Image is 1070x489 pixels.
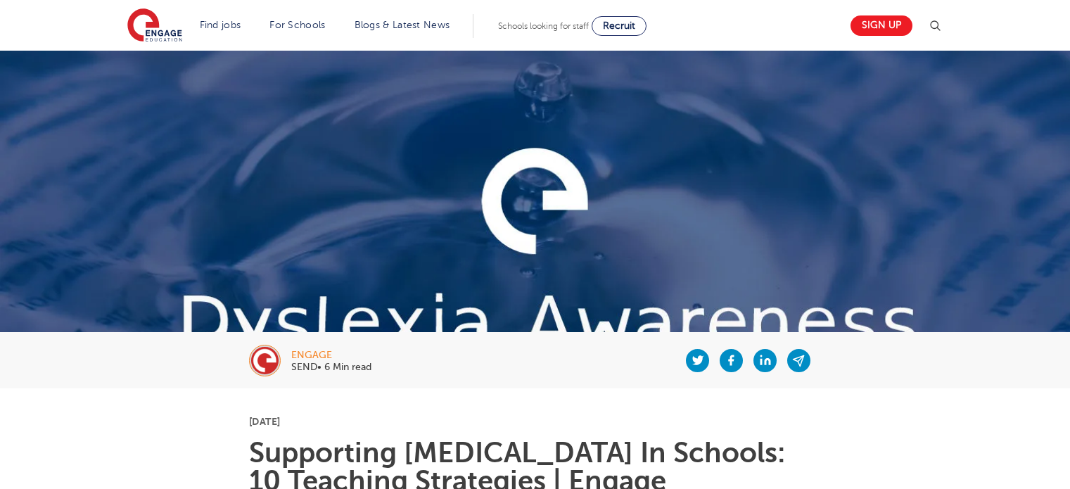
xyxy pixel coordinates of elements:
[498,21,589,31] span: Schools looking for staff
[603,20,635,31] span: Recruit
[851,15,912,36] a: Sign up
[355,20,450,30] a: Blogs & Latest News
[291,350,371,360] div: engage
[127,8,182,44] img: Engage Education
[269,20,325,30] a: For Schools
[592,16,647,36] a: Recruit
[249,417,821,426] p: [DATE]
[291,362,371,372] p: SEND• 6 Min read
[200,20,241,30] a: Find jobs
